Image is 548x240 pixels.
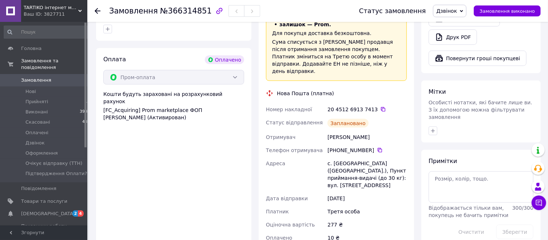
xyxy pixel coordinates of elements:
span: Адреса [266,160,285,166]
span: Оформлення [25,150,58,156]
button: Чат з покупцем [532,196,546,210]
span: Платник [266,209,289,214]
span: Замовлення та повідомлення [21,58,87,71]
span: Повідомлення [21,185,56,192]
span: Товари та послуги [21,198,67,205]
span: Головна [21,45,41,52]
button: Повернути гроші покупцеві [429,51,527,66]
span: [DEMOGRAPHIC_DATA] [21,210,75,217]
div: Сума списується з [PERSON_NAME] продавця після отримання замовлення покупцем. Платник зміниться н... [272,38,401,75]
span: Дата відправки [266,196,308,201]
span: Дзвінок [25,140,45,146]
div: Статус замовлення [359,7,426,15]
button: Замовлення виконано [474,5,541,16]
div: [FC_Acquiring] Prom marketplace ФОП [PERSON_NAME] (Активирован) [103,107,244,121]
div: Оплачено [205,55,244,64]
span: Замовлення [21,77,51,84]
span: 4 [78,210,84,217]
span: Показники роботи компанії [21,223,67,236]
span: TARTIKO інтернет магазин для дому та дачі [24,4,78,11]
div: 20 4512 6913 7413 [327,106,407,113]
span: Отримувач [266,134,295,140]
div: Повернутися назад [95,7,100,15]
span: Замовлення [109,7,158,15]
div: [PHONE_NUMBER] [327,147,407,154]
span: Телефон отримувача [266,147,323,153]
span: Скасовані [25,119,50,125]
span: 3988 [80,109,90,115]
span: Виконані [25,109,48,115]
span: Відображається тільки вам, покупець не бачить примітки [429,205,508,218]
span: Статус відправлення [266,120,323,125]
span: Номер накладної [266,107,312,112]
span: №366314851 [160,7,212,15]
div: [PERSON_NAME] [326,131,408,144]
span: 2 [72,210,78,217]
span: Нові [25,88,36,95]
div: Кошти будуть зараховані на розрахунковий рахунок [103,90,244,121]
span: Оплата [103,56,126,63]
span: Примітки [429,158,457,164]
div: [DATE] [326,192,408,205]
span: 436 [82,119,90,125]
span: 300 / 300 [512,205,533,211]
div: Для покупця доставка безкоштовна. [272,30,401,37]
div: Заплановано [327,119,369,128]
div: Ваш ID: 3827711 [24,11,87,18]
span: Мітки [429,88,446,95]
a: Друк PDF [429,30,477,45]
span: Прийняті [25,98,48,105]
span: Особисті нотатки, які бачите лише ви. З їх допомогою можна фільтрувати замовлення [429,100,532,120]
span: Очікує відправку (ТТН) [25,160,82,167]
div: Нова Пошта (платна) [275,90,336,97]
span: Дзвінок [436,8,457,14]
div: Третя особа [326,205,408,218]
span: Підтвердження Оплати? [25,170,87,177]
span: Оціночна вартість [266,222,315,228]
span: Замовлення виконано [480,8,535,14]
div: с. [GEOGRAPHIC_DATA] ([GEOGRAPHIC_DATA].), Пункт приймання-видачі (до 30 кг): вул. [STREET_ADDRESS] [326,157,408,192]
div: 277 ₴ [326,218,408,231]
span: Оплачені [25,129,48,136]
input: Пошук [4,26,91,39]
span: залишок — Prom. [279,22,331,27]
